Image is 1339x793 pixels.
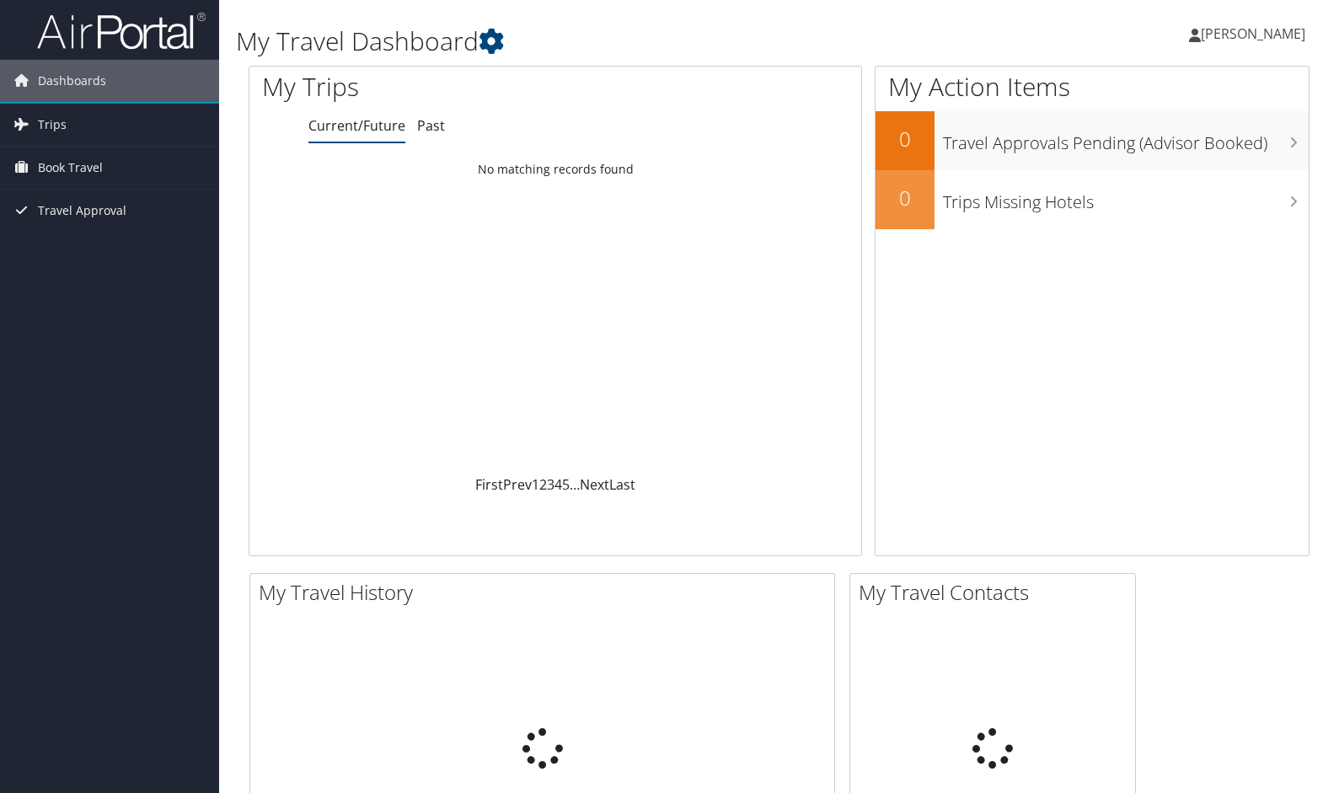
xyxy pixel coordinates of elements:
span: Book Travel [38,147,103,189]
a: 2 [539,475,547,494]
a: 4 [554,475,562,494]
h3: Travel Approvals Pending (Advisor Booked) [943,123,1309,155]
a: 1 [532,475,539,494]
span: Travel Approval [38,190,126,232]
a: [PERSON_NAME] [1189,8,1322,59]
h2: My Travel Contacts [859,578,1135,607]
h3: Trips Missing Hotels [943,182,1309,214]
span: [PERSON_NAME] [1201,24,1305,43]
h2: 0 [876,184,935,212]
td: No matching records found [249,154,861,185]
a: First [475,475,503,494]
a: 3 [547,475,554,494]
a: Next [580,475,609,494]
span: … [570,475,580,494]
a: Past [417,116,445,135]
span: Trips [38,104,67,146]
a: Last [609,475,635,494]
a: Prev [503,475,532,494]
h1: My Trips [262,69,594,104]
h2: 0 [876,125,935,153]
span: Dashboards [38,60,106,102]
a: 0Trips Missing Hotels [876,170,1309,229]
h1: My Action Items [876,69,1309,104]
h1: My Travel Dashboard [236,24,960,59]
a: 0Travel Approvals Pending (Advisor Booked) [876,111,1309,170]
img: airportal-logo.png [37,11,206,51]
a: 5 [562,475,570,494]
a: Current/Future [308,116,405,135]
h2: My Travel History [259,578,834,607]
